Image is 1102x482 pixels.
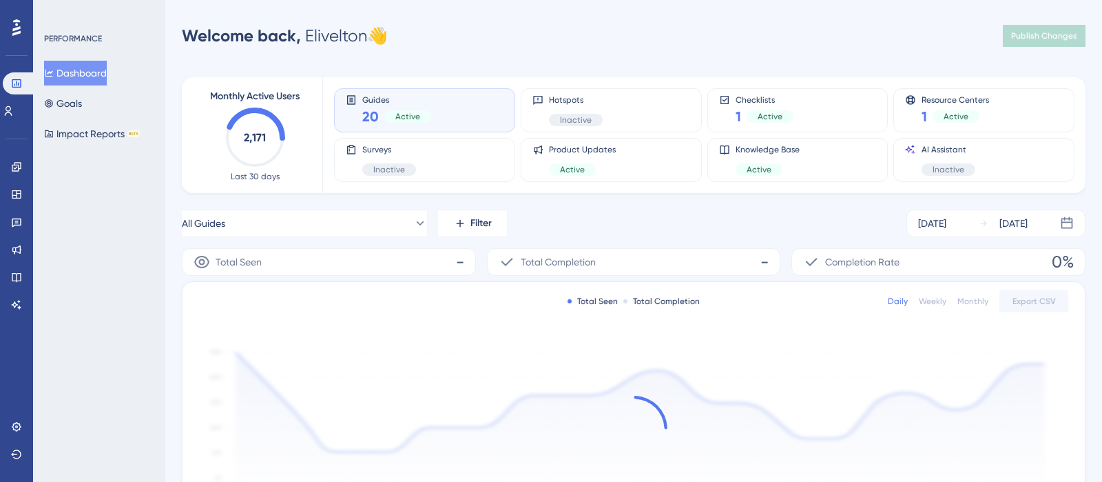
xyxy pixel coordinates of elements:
span: Inactive [373,164,405,175]
span: Active [395,111,420,122]
div: Elivelton 👋 [182,25,388,47]
div: [DATE] [918,215,946,232]
div: Total Seen [568,296,618,307]
div: BETA [127,130,140,137]
span: Hotspots [549,94,603,106]
span: Surveys [362,144,416,155]
text: 2,171 [244,131,266,144]
span: AI Assistant [922,144,975,155]
span: 1 [736,107,741,126]
span: Total Seen [216,254,262,270]
button: All Guides [182,210,427,237]
div: Daily [888,296,908,307]
span: Welcome back, [182,26,301,46]
span: 0% [1052,251,1074,273]
span: All Guides [182,215,225,232]
button: Filter [438,210,507,237]
span: Resource Centers [922,94,989,104]
span: Publish Changes [1011,30,1077,41]
div: PERFORMANCE [44,33,102,44]
span: Monthly Active Users [210,88,300,105]
span: 20 [362,107,379,126]
span: 1 [922,107,927,126]
button: Export CSV [999,290,1068,312]
span: - [760,251,769,273]
span: Last 30 days [231,171,280,182]
span: Checklists [736,94,793,104]
span: Total Completion [521,254,596,270]
span: Inactive [933,164,964,175]
span: Completion Rate [825,254,900,270]
span: Active [944,111,968,122]
span: Guides [362,94,431,104]
button: Dashboard [44,61,107,86]
div: [DATE] [999,215,1028,232]
button: Publish Changes [1003,25,1085,47]
span: - [456,251,464,273]
span: Active [758,111,782,122]
button: Goals [44,91,82,116]
span: Filter [470,215,492,232]
div: Total Completion [623,296,700,307]
div: Monthly [957,296,988,307]
span: Knowledge Base [736,144,800,155]
button: Impact ReportsBETA [44,121,140,146]
span: Product Updates [549,144,616,155]
span: Inactive [560,114,592,125]
span: Active [560,164,585,175]
div: Weekly [919,296,946,307]
span: Export CSV [1012,296,1056,307]
span: Active [747,164,771,175]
